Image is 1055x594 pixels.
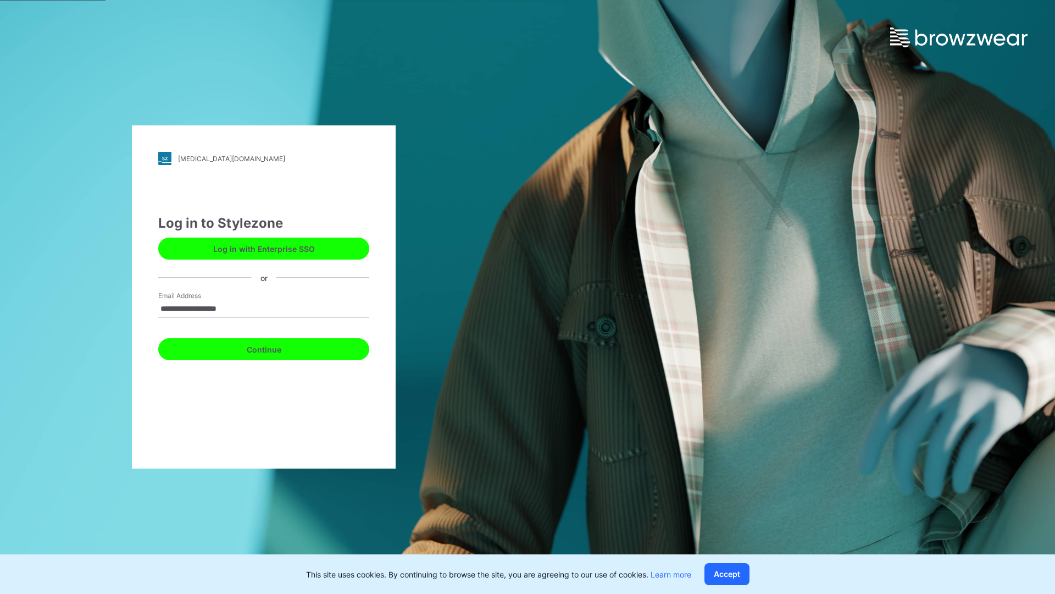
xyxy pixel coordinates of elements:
[306,569,691,580] p: This site uses cookies. By continuing to browse the site, you are agreeing to our use of cookies.
[158,152,171,165] img: stylezone-logo.562084cfcfab977791bfbf7441f1a819.svg
[252,272,276,283] div: or
[890,28,1028,47] img: browzwear-logo.e42bd6dac1945053ebaf764b6aa21510.svg
[178,155,285,163] div: [MEDICAL_DATA][DOMAIN_NAME]
[158,291,235,301] label: Email Address
[704,563,749,585] button: Accept
[158,338,369,360] button: Continue
[651,570,691,579] a: Learn more
[158,238,369,260] button: Log in with Enterprise SSO
[158,213,369,233] div: Log in to Stylezone
[158,152,369,165] a: [MEDICAL_DATA][DOMAIN_NAME]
